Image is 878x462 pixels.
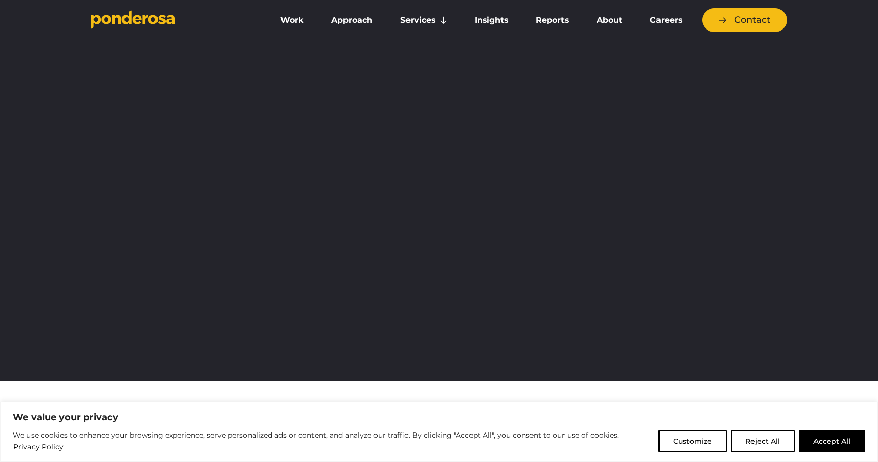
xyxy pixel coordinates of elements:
[524,10,580,31] a: Reports
[702,8,787,32] a: Contact
[799,430,865,452] button: Accept All
[320,10,384,31] a: Approach
[731,430,795,452] button: Reject All
[658,430,727,452] button: Customize
[13,429,651,453] p: We use cookies to enhance your browsing experience, serve personalized ads or content, and analyz...
[584,10,634,31] a: About
[389,10,459,31] a: Services
[91,10,254,31] a: Go to homepage
[463,10,520,31] a: Insights
[13,441,64,453] a: Privacy Policy
[269,10,316,31] a: Work
[638,10,694,31] a: Careers
[13,411,865,423] p: We value your privacy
